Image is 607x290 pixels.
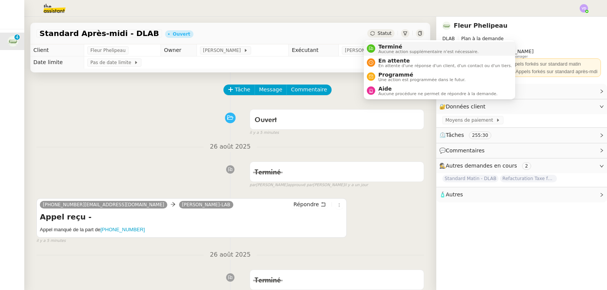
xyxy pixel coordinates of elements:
[39,30,159,37] span: Standard Après-midi - DLAB
[250,130,279,136] span: il y a 5 minutes
[446,163,517,169] span: Autres demandes en cours
[436,158,607,173] div: 🕵️Autres demandes en cours 2
[294,201,319,208] span: Répondre
[500,175,557,182] span: Refacturation Taxe foncière 2025
[30,44,84,56] td: Client
[439,147,488,154] span: 💬
[288,182,313,188] span: approuvé par
[522,162,531,170] nz-tag: 2
[436,84,607,99] div: ⚙️Procédures
[30,56,84,69] td: Date limite
[378,44,478,50] span: Terminé
[446,191,463,198] span: Autres
[454,22,508,29] a: Fleur Phelipeau
[223,85,255,95] button: Tâche
[378,50,478,54] span: Aucune action supplémentaire n'est nécessaire.
[289,44,339,56] td: Exécutant
[439,163,534,169] span: 🕵️
[442,22,451,30] img: 7f9b6497-4ade-4d5b-ae17-2cbe23708554
[291,200,329,208] button: Répondre
[40,226,343,234] h5: Appel manqué de la part de
[14,34,20,40] nz-badge-sup: 4
[344,182,368,188] span: il y a un jour
[378,58,512,64] span: En attente
[204,250,256,260] span: 26 août 2025
[378,92,497,96] span: Aucune procédure ne permet de répondre à la demande.
[43,202,164,207] span: [PHONE_NUMBER][EMAIL_ADDRESS][DOMAIN_NAME]
[377,31,392,36] span: Statut
[36,238,66,244] span: il y a 5 minutes
[204,142,256,152] span: 26 août 2025
[255,117,277,124] span: Ouvert
[445,60,598,68] div: 📞 Standard jusqu'à 13H --> Appels forkés sur standard matin
[250,182,368,188] small: [PERSON_NAME] [PERSON_NAME]
[446,147,484,154] span: Commentaires
[286,85,332,95] button: Commentaire
[173,32,190,36] div: Ouvert
[90,59,134,66] span: Pas de date limite
[436,128,607,143] div: ⏲️Tâches 255:30
[40,212,343,222] h4: Appel reçu -
[161,44,197,56] td: Owner
[378,78,465,82] span: Une action est programmée dans le futur.
[436,187,607,202] div: 🧴Autres
[8,36,18,47] img: 7f9b6497-4ade-4d5b-ae17-2cbe23708554
[436,99,607,114] div: 🔐Données client
[442,175,498,182] span: Standard Matin - DLAB
[90,47,126,54] span: Fleur Phelipeau
[255,169,281,176] span: Terminé
[378,64,512,68] span: En attente d'une réponse d'un client, d'un contact ou d'un tiers.
[439,191,463,198] span: 🧴
[446,132,464,138] span: Tâches
[461,36,504,41] span: Plan à la demande
[446,103,486,110] span: Données client
[439,102,489,111] span: 🔐
[250,182,256,188] span: par
[469,132,491,139] nz-tag: 255:30
[291,85,327,94] span: Commentaire
[203,47,244,54] span: [PERSON_NAME]
[378,72,465,78] span: Programmé
[235,85,250,94] span: Tâche
[439,132,497,138] span: ⏲️
[259,85,282,94] span: Message
[445,68,598,75] div: 📞 Standard à partir de 13H --> Appels forkés sur standard après-mdi
[101,227,145,232] a: [PHONE_NUMBER]
[255,85,287,95] button: Message
[580,4,588,13] img: svg
[436,143,607,158] div: 💬Commentaires
[378,86,497,92] span: Aide
[445,116,496,124] span: Moyens de paiement
[442,36,455,41] span: DLAB
[345,47,385,54] span: [PERSON_NAME]
[16,34,19,41] p: 4
[179,201,233,208] a: [PERSON_NAME]-LAB
[255,277,281,284] span: Terminé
